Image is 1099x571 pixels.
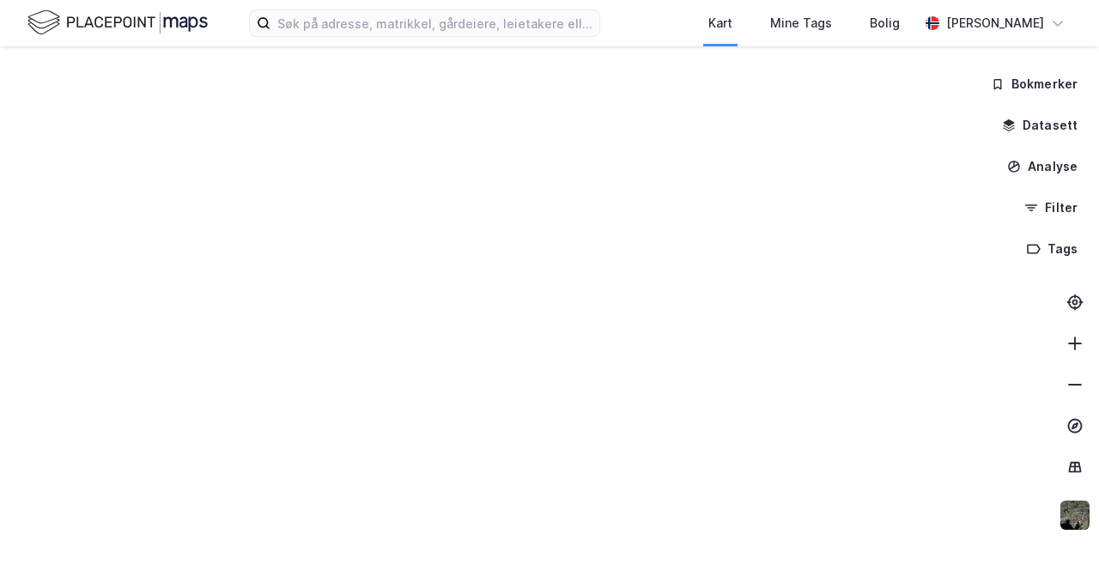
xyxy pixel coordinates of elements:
input: Søk på adresse, matrikkel, gårdeiere, leietakere eller personer [270,10,599,36]
div: Mine Tags [770,13,832,33]
div: Kart [708,13,732,33]
div: Bolig [870,13,900,33]
img: logo.f888ab2527a4732fd821a326f86c7f29.svg [27,8,208,38]
div: [PERSON_NAME] [946,13,1044,33]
